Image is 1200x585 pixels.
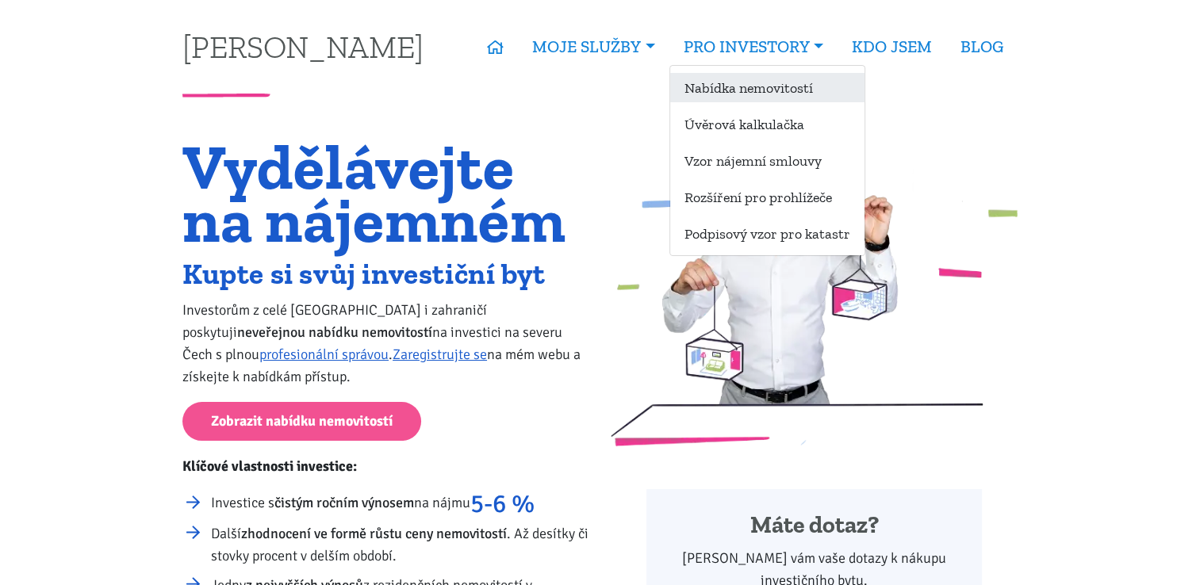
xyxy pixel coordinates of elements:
a: MOJE SLUŽBY [518,29,669,65]
a: Vzor nájemní smlouvy [670,146,865,175]
li: Další . Až desítky či stovky procent v delším období. [211,522,589,567]
a: KDO JSEM [838,29,946,65]
a: Zaregistrujte se [393,346,487,363]
h2: Kupte si svůj investiční byt [182,261,589,287]
p: Investorům z celé [GEOGRAPHIC_DATA] i zahraničí poskytuji na investici na severu Čech s plnou . n... [182,299,589,388]
a: BLOG [946,29,1018,65]
a: [PERSON_NAME] [182,31,424,62]
strong: neveřejnou nabídku nemovitostí [237,323,432,341]
a: Úvěrová kalkulačka [670,109,865,139]
strong: 5-6 % [470,488,535,519]
strong: čistým ročním výnosem [274,494,414,511]
h1: Vydělávejte na nájemném [182,140,589,247]
strong: zhodnocení ve formě růstu ceny nemovitostí [241,525,507,542]
a: Rozšíření pro prohlížeče [670,182,865,212]
a: PRO INVESTORY [669,29,838,65]
a: profesionální správou [259,346,389,363]
a: Zobrazit nabídku nemovitostí [182,402,421,441]
h4: Máte dotaz? [668,510,960,541]
a: Nabídka nemovitostí [670,73,865,102]
li: Investice s na nájmu [211,491,589,515]
p: Klíčové vlastnosti investice: [182,455,589,477]
a: Podpisový vzor pro katastr [670,219,865,248]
